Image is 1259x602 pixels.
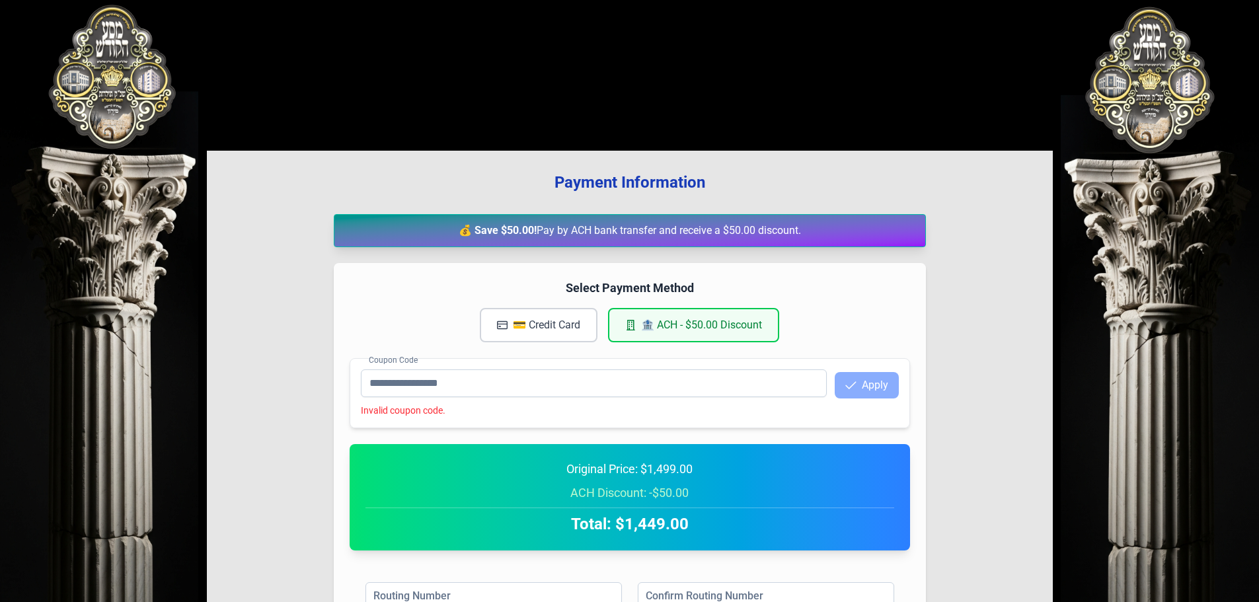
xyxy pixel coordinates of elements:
h4: Select Payment Method [350,279,910,297]
div: Invalid coupon code. [361,404,899,417]
div: Original Price: $1,499.00 [365,460,894,478]
button: Apply [835,372,899,398]
h2: Total: $1,449.00 [365,513,894,535]
h3: Payment Information [228,172,1032,193]
div: ACH Discount: -$50.00 [365,484,894,502]
div: Pay by ACH bank transfer and receive a $50.00 discount. [334,214,926,247]
button: 🏦 ACH - $50.00 Discount [608,308,779,342]
button: 💳 Credit Card [480,308,597,342]
strong: 💰 Save $50.00! [459,224,537,237]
